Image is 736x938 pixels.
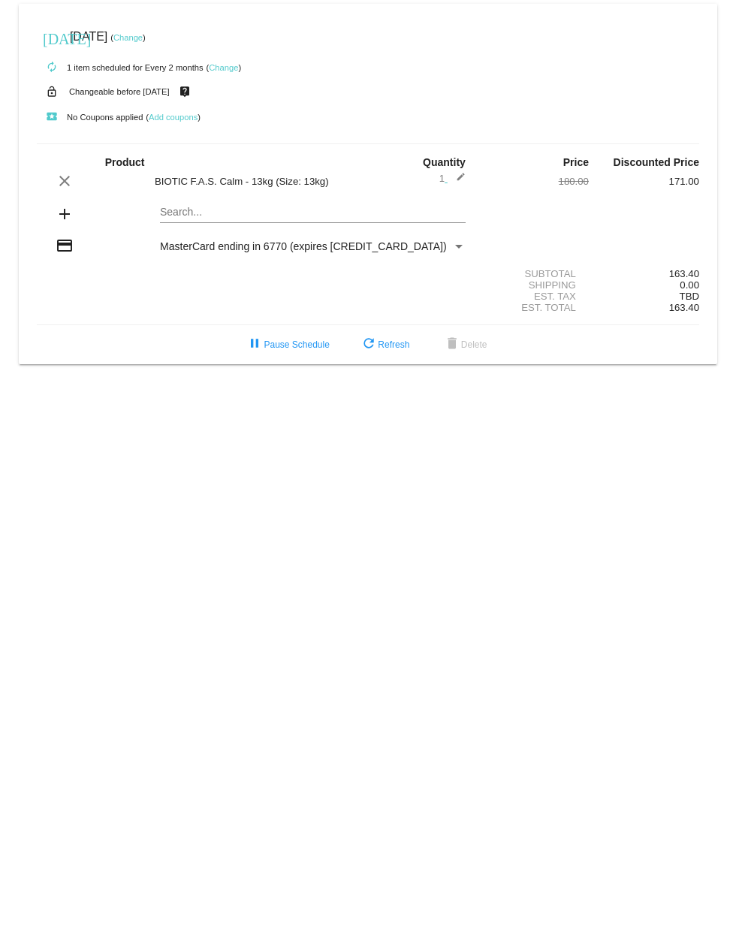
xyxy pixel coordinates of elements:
[176,82,194,101] mat-icon: live_help
[360,336,378,354] mat-icon: refresh
[149,113,198,122] a: Add coupons
[43,82,61,101] mat-icon: lock_open
[234,331,341,358] button: Pause Schedule
[669,302,699,313] span: 163.40
[43,59,61,77] mat-icon: autorenew
[146,113,201,122] small: ( )
[478,176,589,187] div: 180.00
[43,108,61,126] mat-icon: local_play
[589,268,699,279] div: 163.40
[160,240,466,252] mat-select: Payment Method
[56,237,74,255] mat-icon: credit_card
[478,279,589,291] div: Shipping
[56,205,74,223] mat-icon: add
[246,339,329,350] span: Pause Schedule
[246,336,264,354] mat-icon: pause
[431,331,499,358] button: Delete
[443,339,487,350] span: Delete
[69,87,170,96] small: Changeable before [DATE]
[448,172,466,190] mat-icon: edit
[478,291,589,302] div: Est. Tax
[56,172,74,190] mat-icon: clear
[360,339,409,350] span: Refresh
[147,176,368,187] div: BIOTIC F.A.S. Calm - 13kg (Size: 13kg)
[113,33,143,42] a: Change
[589,176,699,187] div: 171.00
[680,291,699,302] span: TBD
[478,302,589,313] div: Est. Total
[614,156,699,168] strong: Discounted Price
[563,156,589,168] strong: Price
[206,63,241,72] small: ( )
[680,279,699,291] span: 0.00
[43,29,61,47] mat-icon: [DATE]
[37,113,143,122] small: No Coupons applied
[37,63,204,72] small: 1 item scheduled for Every 2 months
[209,63,238,72] a: Change
[478,268,589,279] div: Subtotal
[348,331,421,358] button: Refresh
[443,336,461,354] mat-icon: delete
[160,207,466,219] input: Search...
[423,156,466,168] strong: Quantity
[105,156,145,168] strong: Product
[439,173,466,184] span: 1
[160,240,447,252] span: MasterCard ending in 6770 (expires [CREDIT_CARD_DATA])
[110,33,146,42] small: ( )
